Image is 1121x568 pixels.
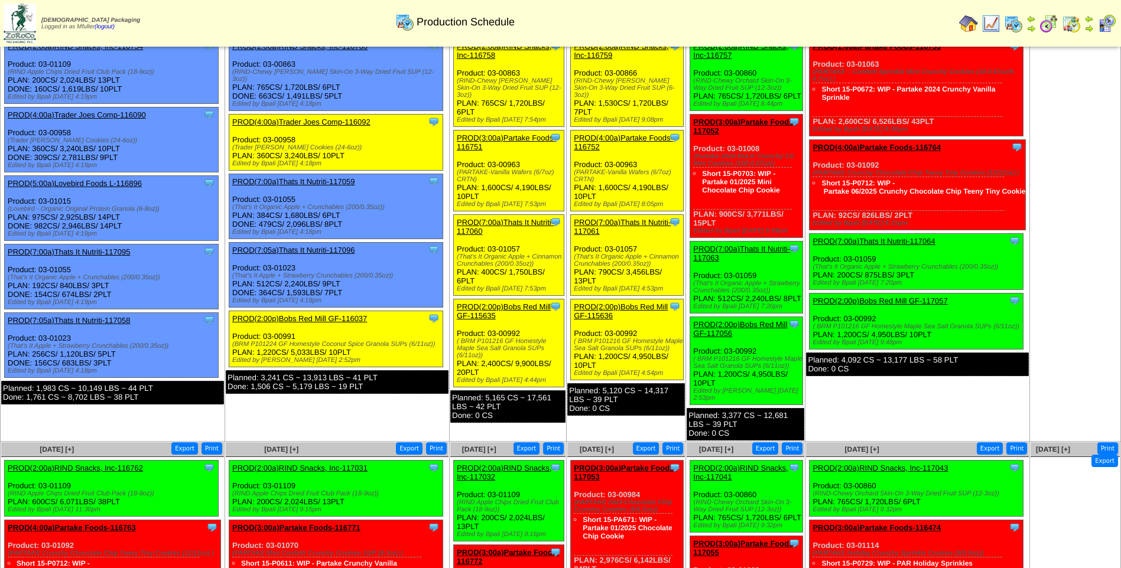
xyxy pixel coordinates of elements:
[693,303,802,310] div: Edited by Bpali [DATE] 7:20pm
[1097,14,1116,33] img: calendarcustomer.gif
[571,299,684,380] div: Product: 03-00992 PLAN: 1,200CS / 4,950LBS / 10PLT
[550,132,561,143] img: Tooltip
[8,367,218,374] div: Edited by Bpali [DATE] 4:18pm
[693,280,802,294] div: (That's It Organic Apple + Strawberry Crunchables (200/0.35oz))
[1036,445,1070,453] a: [DATE] [+]
[574,169,683,183] div: (PARTAKE-Vanilla Wafers (6/7oz) CRTN)
[232,204,443,211] div: (That's It Organic Apple + Crunchables (200/0.35oz))
[514,442,540,455] button: Export
[428,462,440,474] img: Tooltip
[229,39,443,111] div: Product: 03-00863 PLAN: 765CS / 1,720LBS / 6PLT DONE: 663CS / 1,491LBS / 5PLT
[782,442,802,455] button: Print
[8,506,218,513] div: Edited by Bpali [DATE] 11:30pm
[669,216,681,228] img: Tooltip
[457,548,559,566] a: PROD(3:00a)Partake Foods-116772
[693,355,802,370] div: ( BRM P101216 GF Homestyle Maple Sea Salt Granola SUPs (6/11oz))
[232,490,443,497] div: (RIND Apple Chips Dried Fruit Club Pack (18-9oz))
[550,546,561,558] img: Tooltip
[1097,442,1118,455] button: Print
[1009,521,1021,533] img: Tooltip
[550,462,561,474] img: Tooltip
[690,461,803,533] div: Product: 03-00860 PLAN: 765CS / 1,720LBS / 6PLT
[693,100,802,107] div: Edited by Bpali [DATE] 8:44pm
[690,39,803,111] div: Product: 03-00860 PLAN: 765CS / 1,720LBS / 6PLT
[428,521,440,533] img: Tooltip
[95,24,115,30] a: (logout)
[5,313,219,378] div: Product: 03-01023 PLAN: 256CS / 1,120LBS / 5PLT DONE: 156CS / 683LBS / 3PLT
[693,244,790,262] a: PROD(7:00a)Thats It Nutriti-117063
[669,301,681,312] img: Tooltip
[574,499,683,513] div: (PARTAKE 2024 Chocolate Chip Crunchy Cookies (6/5.5oz))
[8,93,218,100] div: Edited by Bpali [DATE] 4:19pm
[752,442,779,455] button: Export
[454,39,564,127] div: Product: 03-00863 PLAN: 765CS / 1,720LBS / 6PLT
[226,370,449,394] div: Planned: 3,241 CS ~ 13,913 LBS ~ 41 PLT Done: 1,506 CS ~ 5,179 LBS ~ 19 PLT
[813,523,941,532] a: PROD(3:00a)Partake Foods-116474
[1004,14,1023,33] img: calendarprod.gif
[457,499,564,513] div: (RIND Apple Chips Dried Fruit Club Pack (18-9oz))
[583,515,672,540] a: Short 15-PA671: WIP - Partake 01/2025 Chocolate Chip Cookie
[550,216,561,228] img: Tooltip
[203,246,215,257] img: Tooltip
[821,179,1025,195] a: Short 15-P0712: WIP ‐ Partake 06/2025 Crunchy Chocolate Chip Teeny Tiny Cookie
[693,463,788,481] a: PROD(2:00a)RIND Snacks, Inc-117041
[959,14,978,33] img: home.gif
[813,506,1023,513] div: Edited by Bpali [DATE] 9:32pm
[454,299,564,387] div: Product: 03-00992 PLAN: 2,400CS / 9,900LBS / 20PLT
[8,110,146,119] a: PROD(4:00a)Trader Joes Comp-116090
[1,381,224,404] div: Planned: 1,983 CS ~ 10,149 LBS ~ 44 PLT Done: 1,761 CS ~ 8,702 LBS ~ 38 PLT
[8,463,143,472] a: PROD(2:00a)RIND Snacks, Inc-116762
[574,338,683,352] div: ( BRM P101216 GF Homestyle Maple Sea Salt Granola SUPs (6/11oz))
[232,357,443,364] div: Edited by [PERSON_NAME] [DATE] 2:52pm
[232,463,368,472] a: PROD(2:00a)RIND Snacks, Inc-117031
[574,285,683,292] div: Edited by Bpali [DATE] 4:53pm
[669,462,681,474] img: Tooltip
[457,338,564,359] div: ( BRM P101216 GF Homestyle Maple Sea Salt Granola SUPs (6/11oz))
[690,115,803,238] div: Product: 03-01008 PLAN: 900CS / 3,771LBS / 15PLT
[5,461,219,517] div: Product: 03-01109 PLAN: 600CS / 6,071LBS / 38PLT
[1084,24,1094,33] img: arrowright.gif
[813,323,1023,330] div: ( BRM P101216 GF Homestyle Maple Sea Salt Granola SUPs (6/11oz))
[41,17,140,24] span: [DEMOGRAPHIC_DATA] Packaging
[813,463,948,472] a: PROD(2:00a)RIND Snacks, Inc-117043
[8,274,218,281] div: (That's It Organic Apple + Crunchables (200/0.35oz))
[395,12,414,31] img: calendarprod.gif
[457,285,564,292] div: Edited by Bpali [DATE] 7:53pm
[462,445,496,453] a: [DATE] [+]
[813,263,1023,270] div: (That's It Organic Apple + Strawberry Crunchables (200/0.35oz))
[457,531,564,538] div: Edited by Bpali [DATE] 9:16pm
[232,550,443,557] div: (PARTAKE Mini Confetti Crunchy Cookies SUP (8‐3oz) )
[1009,462,1021,474] img: Tooltip
[1026,24,1036,33] img: arrowright.gif
[8,230,218,237] div: Edited by Bpali [DATE] 4:19pm
[1084,14,1094,24] img: arrowleft.gif
[8,316,130,325] a: PROD(7:05a)Thats It Nutriti-117058
[788,116,800,128] img: Tooltip
[5,39,219,104] div: Product: 03-01109 PLAN: 200CS / 2,024LBS / 13PLT DONE: 160CS / 1,619LBS / 10PLT
[810,234,1023,290] div: Product: 03-01059 PLAN: 200CS / 875LBS / 3PLT
[1026,14,1036,24] img: arrowleft.gif
[232,341,443,348] div: (BRM P101224 GF Homestyle Coconut Spice Granola SUPs (6/11oz))
[232,117,371,126] a: PROD(4:00a)Trader Joes Comp-116092
[8,523,136,532] a: PROD(4:00a)Partake Foods-116763
[457,133,556,151] a: PROD(3:00a)Partake Foods-116751
[845,445,879,453] a: [DATE] [+]
[206,521,218,533] img: Tooltip
[1006,442,1027,455] button: Print
[813,169,1025,177] div: (PARTAKE Crunchy Chocolate Chip Teeny Tiny Cookies (12/12oz) )
[5,244,219,309] div: Product: 03-01055 PLAN: 192CS / 840LBS / 3PLT DONE: 154CS / 674LBS / 2PLT
[571,215,684,296] div: Product: 03-01057 PLAN: 790CS / 3,456LBS / 13PLT
[693,77,802,92] div: (RIND-Chewy Orchard Skin-On 3-Way Dried Fruit SUP (12-3oz))
[810,461,1023,517] div: Product: 03-00860 PLAN: 765CS / 1,720LBS / 6PLT
[699,445,733,453] a: [DATE] [+]
[264,445,298,453] a: [DATE] [+]
[690,317,803,405] div: Product: 03-00992 PLAN: 1,200CS / 4,950LBS / 10PLT
[1091,455,1118,467] button: Export
[813,279,1023,286] div: Edited by Bpali [DATE] 7:20pm
[810,39,1023,136] div: Product: 03-01063 PLAN: 2,600CS / 6,526LBS / 43PLT
[232,246,355,254] a: PROD(7:05a)Thats It Nutriti-117096
[574,218,671,236] a: PROD(7:00a)Thats It Nutriti-117061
